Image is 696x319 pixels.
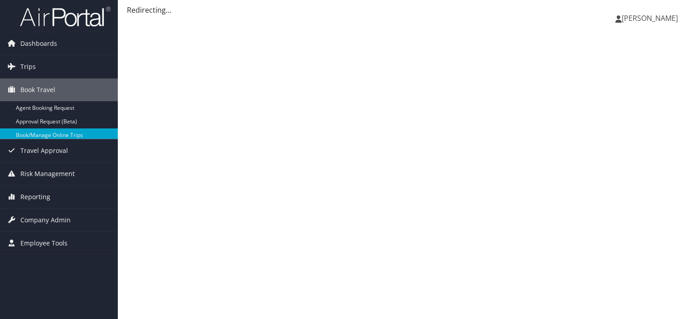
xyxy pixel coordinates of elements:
div: Redirecting... [127,5,687,15]
span: Risk Management [20,162,75,185]
span: Dashboards [20,32,57,55]
span: Employee Tools [20,232,68,255]
span: Reporting [20,186,50,208]
a: [PERSON_NAME] [615,5,687,32]
span: [PERSON_NAME] [622,13,678,23]
img: airportal-logo.png [20,6,111,27]
span: Trips [20,55,36,78]
span: Travel Approval [20,139,68,162]
span: Company Admin [20,209,71,231]
span: Book Travel [20,79,55,101]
